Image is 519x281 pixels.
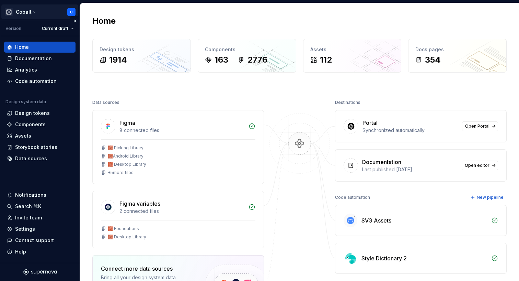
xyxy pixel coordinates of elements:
[362,166,458,173] div: Last published [DATE]
[15,144,57,151] div: Storybook stories
[70,16,80,26] button: Collapse sidebar
[15,44,29,51] div: Home
[4,76,76,87] a: Code automation
[119,199,160,208] div: Figma variables
[4,246,76,257] button: Help
[310,46,394,53] div: Assets
[15,248,26,255] div: Help
[362,119,378,127] div: Portal
[4,201,76,212] button: Search ⌘K
[5,8,13,16] img: e3886e02-c8c5-455d-9336-29756fd03ba2.png
[39,24,77,33] button: Current draft
[320,54,332,65] div: 112
[477,195,504,200] span: New pipeline
[15,110,50,117] div: Design tokens
[15,78,57,85] div: Code automation
[462,121,498,131] a: Open Portal
[92,191,264,248] a: Figma variables2 connected files🧱 Foundations🧱 Desktop Library
[15,214,42,221] div: Invite team
[108,153,143,159] div: 🧱Android Library
[5,99,46,105] div: Design system data
[15,132,31,139] div: Assets
[361,254,407,262] div: Style Dictionary 2
[198,39,296,73] a: Components1632776
[92,110,264,184] a: Figma8 connected files🧱 Picking Library🧱Android Library🧱 Desktop Library+5more files
[4,235,76,246] button: Contact support
[1,4,78,19] button: CobaltC
[335,98,360,107] div: Destinations
[462,161,498,170] a: Open editor
[4,142,76,153] a: Storybook stories
[362,158,401,166] div: Documentation
[4,53,76,64] a: Documentation
[101,264,194,273] div: Connect more data sources
[303,39,402,73] a: Assets112
[92,15,116,26] h2: Home
[108,170,134,175] div: + 5 more files
[42,26,68,31] span: Current draft
[4,42,76,53] a: Home
[108,162,146,167] div: 🧱 Desktop Library
[15,237,54,244] div: Contact support
[4,153,76,164] a: Data sources
[4,108,76,119] a: Design tokens
[119,119,135,127] div: Figma
[4,212,76,223] a: Invite team
[70,9,73,15] div: C
[109,54,127,65] div: 1914
[468,193,507,202] button: New pipeline
[23,269,57,275] svg: Supernova Logo
[205,46,289,53] div: Components
[425,54,441,65] div: 354
[4,119,76,130] a: Components
[215,54,228,65] div: 163
[119,127,244,134] div: 8 connected files
[5,26,21,31] div: Version
[16,9,32,15] div: Cobalt
[92,39,191,73] a: Design tokens1914
[408,39,507,73] a: Docs pages354
[119,208,244,215] div: 2 connected files
[361,216,391,225] div: SVG Assets
[100,46,184,53] div: Design tokens
[247,54,267,65] div: 2776
[335,193,370,202] div: Code automation
[4,190,76,201] button: Notifications
[108,226,139,231] div: 🧱 Foundations
[15,155,47,162] div: Data sources
[15,226,35,233] div: Settings
[415,46,499,53] div: Docs pages
[4,64,76,75] a: Analytics
[108,234,146,240] div: 🧱 Desktop Library
[4,130,76,141] a: Assets
[15,121,46,128] div: Components
[92,98,119,107] div: Data sources
[108,145,143,151] div: 🧱 Picking Library
[465,163,489,168] span: Open editor
[465,123,489,129] span: Open Portal
[15,192,46,198] div: Notifications
[15,55,52,62] div: Documentation
[15,203,41,210] div: Search ⌘K
[362,127,458,134] div: Synchronized automatically
[15,66,37,73] div: Analytics
[4,224,76,235] a: Settings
